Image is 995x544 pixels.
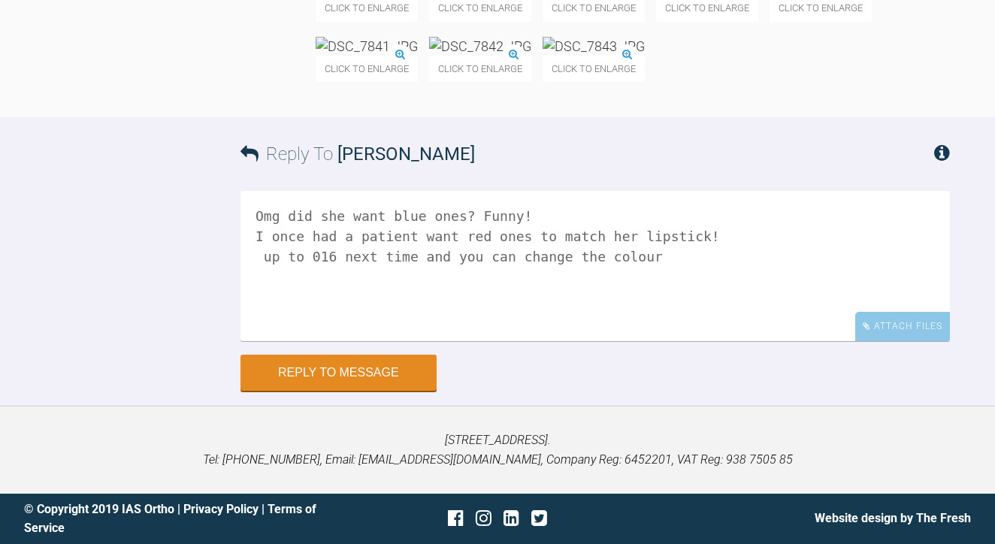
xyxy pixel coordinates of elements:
[316,56,418,82] span: Click to enlarge
[183,502,259,516] a: Privacy Policy
[24,500,340,538] div: © Copyright 2019 IAS Ortho | |
[543,56,645,82] span: Click to enlarge
[429,37,531,56] img: DSC_7842.JPG
[815,511,971,525] a: Website design by The Fresh
[855,312,950,341] div: Attach Files
[337,144,475,165] span: [PERSON_NAME]
[316,37,418,56] img: DSC_7841.JPG
[240,191,950,341] textarea: Omg did she want blue ones? Funny! I once had a patient want red ones to match her lipstick! up t...
[240,355,437,391] button: Reply to Message
[24,431,971,469] p: [STREET_ADDRESS]. Tel: [PHONE_NUMBER], Email: [EMAIL_ADDRESS][DOMAIN_NAME], Company Reg: 6452201,...
[543,37,645,56] img: DSC_7843.JPG
[429,56,531,82] span: Click to enlarge
[240,140,475,168] h3: Reply To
